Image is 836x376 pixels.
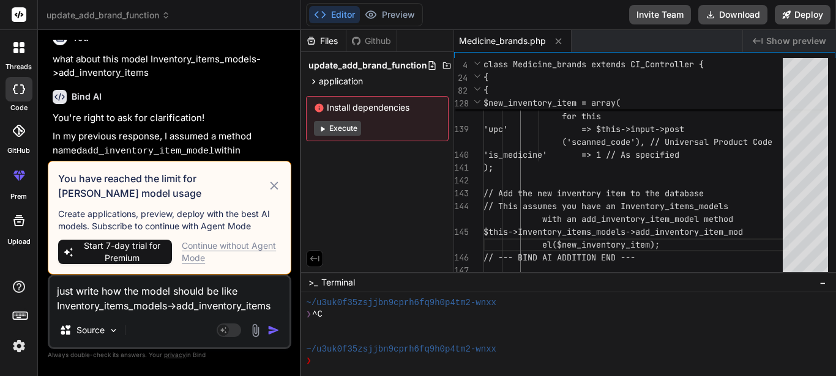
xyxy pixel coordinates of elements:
[53,53,289,80] p: what about this model Inventory_items_models->add_inventory_items
[483,72,488,83] span: {
[267,324,280,336] img: icon
[53,111,289,125] p: You're right to ask for clarification!
[6,62,32,72] label: threads
[454,251,468,264] div: 146
[459,35,546,47] span: Medicine_brands.php
[483,188,670,199] span: // Add the new inventory item to the d
[58,208,281,232] p: Create applications, preview, deploy with the best AI models. Subscribe to continue with Agent Mode
[562,136,772,147] span: ('scanned_code'), // Universal Product Code
[650,149,679,160] span: cified
[248,323,263,337] img: attachment
[306,297,496,309] span: ~/u3uk0f35zsjjbn9cprh6fq9h0p4tm2-wnxx
[346,35,397,47] div: Github
[182,240,281,264] div: Continue without Agent Mode
[670,201,728,212] span: items_models
[164,351,186,358] span: privacy
[306,344,496,355] span: ~/u3uk0f35zsjjbn9cprh6fq9h0p4tm2-wnxx
[454,187,468,200] div: 143
[314,101,441,114] span: Install dependencies
[483,226,670,237] span: $this->Inventory_items_models->add_inv
[321,276,355,289] span: Terminal
[360,6,420,23] button: Preview
[7,237,31,247] label: Upload
[483,201,670,212] span: // This assumes you have an Inventory_
[301,35,346,47] div: Files
[454,200,468,213] div: 144
[306,355,312,367] span: ❯
[817,273,829,292] button: −
[82,146,214,157] code: add_inventory_item_model
[308,59,427,72] span: update_add_brand_function
[48,349,291,361] p: Always double-check its answers. Your in Bind
[542,213,733,224] span: with an add_inventory_item_model method
[50,276,289,313] textarea: just write how the model should be like Inventory_items_models->add_inventory_items
[454,174,468,187] div: 142
[454,149,468,161] div: 140
[454,97,468,110] span: 128
[306,309,312,320] span: ❯
[819,276,826,289] span: −
[670,226,743,237] span: entory_item_mod
[53,130,289,187] p: In my previous response, I assumed a method named within the to handle the insertion of a single ...
[454,161,468,174] div: 141
[10,191,27,202] label: prem
[454,264,468,277] div: 147
[766,35,826,47] span: Show preview
[58,240,172,264] button: Start 7-day trial for Premium
[309,6,360,23] button: Editor
[308,276,318,289] span: >_
[629,5,691,24] button: Invite Team
[7,146,30,156] label: GitHub
[775,5,830,24] button: Deploy
[454,72,468,84] span: 24
[47,9,170,21] span: update_add_brand_function
[698,5,767,24] button: Download
[483,97,621,108] span: $new_inventory_item = array(
[454,84,468,97] span: 82
[562,111,601,122] span: for this
[454,226,468,238] div: 145
[314,121,361,136] button: Execute
[9,336,29,356] img: settings
[454,123,468,136] div: 139
[483,252,635,263] span: // --- BIND AI ADDITION END ---
[77,324,105,336] p: Source
[58,171,267,201] h3: You have reached the limit for [PERSON_NAME] model usage
[483,149,650,160] span: 'is_medicine' => 1 // As spe
[77,240,167,264] span: Start 7-day trial for Premium
[108,325,119,336] img: Pick Models
[483,162,493,173] span: );
[10,103,28,113] label: code
[542,239,660,250] span: el($new_inventory_item);
[670,188,704,199] span: atabase
[483,59,704,70] span: class Medicine_brands extends CI_Controller {
[483,84,488,95] span: {
[312,309,323,320] span: ^C
[650,123,684,135] span: t->post
[483,123,650,135] span: 'upc' => $this->inpu
[319,75,363,87] span: application
[454,59,468,72] span: 4
[72,90,102,103] h6: Bind AI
